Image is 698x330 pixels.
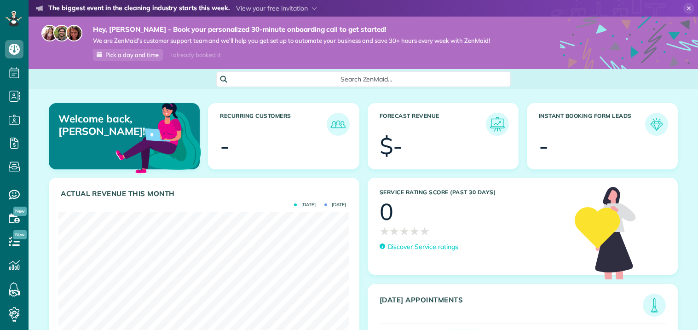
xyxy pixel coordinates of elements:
a: Pick a day and time [93,49,163,61]
strong: The biggest event in the cleaning industry starts this week. [48,4,230,14]
span: We are ZenMaid’s customer support team and we’ll help you get set up to automate your business an... [93,37,490,45]
span: New [13,230,27,239]
h3: [DATE] Appointments [380,296,643,317]
h3: Forecast Revenue [380,113,486,136]
span: ★ [420,223,430,239]
div: $- [380,134,403,157]
img: jorge-587dff0eeaa6aab1f244e6dc62b8924c3b6ad411094392a53c71c6c4a576187d.jpg [53,25,70,41]
span: ★ [410,223,420,239]
img: michelle-19f622bdf1676172e81f8f8fba1fb50e276960ebfe0243fe18214015130c80e4.jpg [66,25,82,41]
div: I already booked it [165,49,226,61]
img: icon_todays_appointments-901f7ab196bb0bea1936b74009e4eb5ffbc2d2711fa7634e0d609ed5ef32b18b.png [645,296,663,314]
img: dashboard_welcome-42a62b7d889689a78055ac9021e634bf52bae3f8056760290aed330b23ab8690.png [114,93,203,182]
a: Discover Service ratings [380,242,458,252]
div: - [539,134,548,157]
span: [DATE] [324,203,346,207]
span: ★ [380,223,390,239]
h3: Service Rating score (past 30 days) [380,189,566,196]
div: - [220,134,230,157]
strong: Hey, [PERSON_NAME] - Book your personalized 30-minute onboarding call to get started! [93,25,490,34]
h3: Actual Revenue this month [61,190,350,198]
img: icon_recurring_customers-cf858462ba22bcd05b5a5880d41d6543d210077de5bb9ebc9590e49fd87d84ed.png [329,115,347,133]
h3: Instant Booking Form Leads [539,113,645,136]
p: Discover Service ratings [388,242,458,252]
div: 0 [380,200,393,223]
span: [DATE] [294,203,316,207]
img: maria-72a9807cf96188c08ef61303f053569d2e2a8a1cde33d635c8a3ac13582a053d.jpg [41,25,58,41]
span: ★ [399,223,410,239]
span: New [13,207,27,216]
h3: Recurring Customers [220,113,326,136]
span: Pick a day and time [105,51,159,58]
p: Welcome back, [PERSON_NAME]! [58,113,150,137]
img: icon_forecast_revenue-8c13a41c7ed35a8dcfafea3cbb826a0462acb37728057bba2d056411b612bbbe.png [488,115,507,133]
span: ★ [389,223,399,239]
img: icon_form_leads-04211a6a04a5b2264e4ee56bc0799ec3eb69b7e499cbb523a139df1d13a81ae0.png [647,115,666,133]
